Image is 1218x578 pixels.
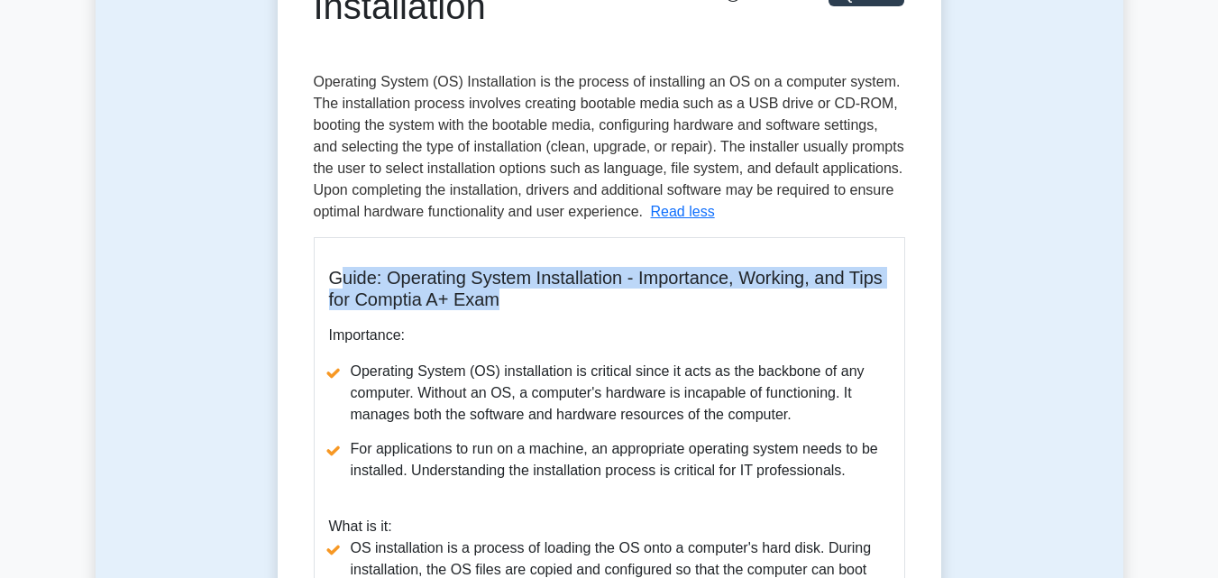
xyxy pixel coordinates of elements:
li: Operating System (OS) installation is critical since it acts as the backbone of any computer. Wit... [329,361,890,426]
li: For applications to run on a machine, an appropriate operating system needs to be installed. Unde... [329,438,890,482]
span: Operating System (OS) Installation is the process of installing an OS on a computer system. The i... [314,74,904,219]
h5: Guide: Operating System Installation - Importance, Working, and Tips for Comptia A+ Exam [329,267,890,310]
button: Read less [651,201,715,223]
p: Importance: [329,325,890,346]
